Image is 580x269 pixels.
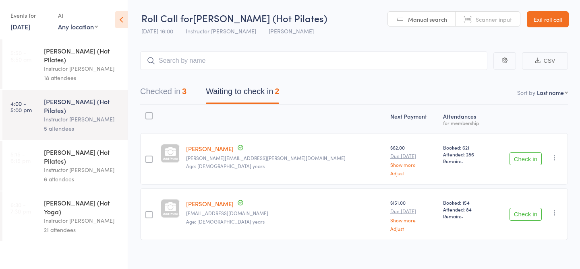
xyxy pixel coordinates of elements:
a: Show more [390,218,437,223]
span: Manual search [408,15,447,23]
button: Checked in3 [140,83,186,104]
button: Check in [510,152,542,165]
div: Instructor [PERSON_NAME] [44,115,121,124]
label: Sort by [517,88,535,97]
span: - [461,213,464,220]
span: Scanner input [476,15,512,23]
div: Events for [10,9,50,22]
div: [PERSON_NAME] (Hot Pilates) [44,46,121,64]
small: elohugo@icloud.com [186,210,384,216]
span: Attended: 286 [443,151,489,158]
div: [PERSON_NAME] (Hot Pilates) [44,97,121,115]
a: Exit roll call [527,11,569,27]
small: Emily.d.henderson@outlook.com [186,155,384,161]
span: Age: [DEMOGRAPHIC_DATA] years [186,218,265,225]
small: Due [DATE] [390,153,437,159]
div: Instructor [PERSON_NAME] [44,64,121,73]
div: Next Payment [387,108,440,129]
time: 4:00 - 5:00 pm [10,100,32,113]
button: Check in [510,208,542,221]
span: Remain: [443,213,489,220]
span: Instructor [PERSON_NAME] [186,27,256,35]
span: [PERSON_NAME] (Hot Pilates) [193,11,327,25]
button: CSV [522,52,568,70]
span: [PERSON_NAME] [269,27,314,35]
div: Last name [537,88,564,97]
a: Adjust [390,170,437,176]
a: [PERSON_NAME] [186,144,234,153]
span: [DATE] 16:00 [141,27,173,35]
button: Waiting to check in2 [206,83,279,104]
a: Adjust [390,226,437,231]
div: At [58,9,98,22]
div: 21 attendees [44,225,121,234]
div: Atten­dances [440,108,492,129]
div: 3 [182,87,186,96]
time: 5:15 - 6:15 pm [10,151,31,164]
a: Show more [390,162,437,167]
a: [DATE] [10,22,30,31]
div: 6 attendees [44,175,121,184]
div: $151.00 [390,199,437,231]
div: Any location [58,22,98,31]
a: 5:15 -6:15 pm[PERSON_NAME] (Hot Pilates)Instructor [PERSON_NAME]6 attendees [2,141,128,191]
div: [PERSON_NAME] (Hot Yoga) [44,198,121,216]
div: Instructor [PERSON_NAME] [44,216,121,225]
div: 18 attendees [44,73,121,82]
span: Roll Call for [141,11,193,25]
div: $62.00 [390,144,437,176]
time: 6:30 - 7:30 pm [10,201,31,214]
div: [PERSON_NAME] (Hot Pilates) [44,148,121,165]
span: Booked: 154 [443,199,489,206]
div: for membership [443,120,489,125]
a: 4:00 -5:00 pm[PERSON_NAME] (Hot Pilates)Instructor [PERSON_NAME]5 attendees [2,90,128,140]
a: [PERSON_NAME] [186,199,234,208]
small: Due [DATE] [390,208,437,214]
span: Age: [DEMOGRAPHIC_DATA] years [186,162,265,169]
span: Booked: 621 [443,144,489,151]
span: Attended: 84 [443,206,489,213]
div: Instructor [PERSON_NAME] [44,165,121,175]
time: 5:50 - 6:50 am [10,49,31,62]
span: Remain: [443,158,489,164]
a: 6:30 -7:30 pm[PERSON_NAME] (Hot Yoga)Instructor [PERSON_NAME]21 attendees [2,191,128,241]
a: 5:50 -6:50 am[PERSON_NAME] (Hot Pilates)Instructor [PERSON_NAME]18 attendees [2,39,128,89]
div: 5 attendees [44,124,121,133]
input: Search by name [140,51,487,70]
span: - [461,158,464,164]
div: 2 [275,87,279,96]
